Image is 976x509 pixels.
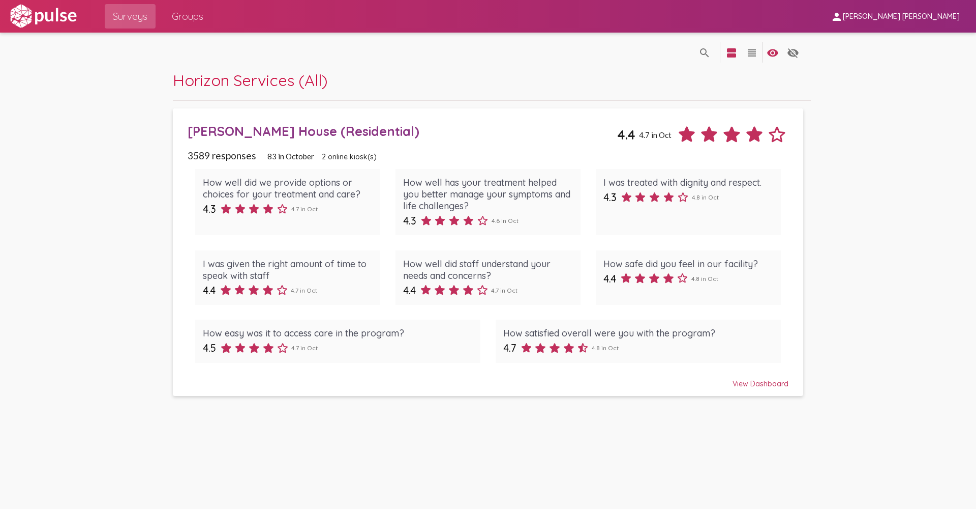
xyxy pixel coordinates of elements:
span: 4.3 [603,191,617,204]
button: language [694,42,715,63]
span: [PERSON_NAME] [PERSON_NAME] [843,12,960,21]
div: How well did we provide options or choices for your treatment and care? [203,177,373,200]
mat-icon: language [746,47,758,59]
span: 4.7 in Oct [639,130,672,139]
span: 4.6 in Oct [492,217,518,224]
span: 4.3 [403,214,416,227]
div: How easy was it to access care in the program? [203,327,473,339]
span: 4.5 [203,342,216,354]
span: 4.4 [403,284,416,297]
img: white-logo.svg [8,4,78,29]
div: I was given the right amount of time to speak with staff [203,258,373,281]
mat-icon: language [725,47,738,59]
div: View Dashboard [188,370,788,388]
span: 4.4 [617,127,635,143]
span: 4.3 [203,203,216,215]
mat-icon: language [698,47,711,59]
mat-icon: language [787,47,799,59]
span: Groups [172,7,203,25]
button: [PERSON_NAME] [PERSON_NAME] [822,7,968,25]
mat-icon: language [767,47,779,59]
div: How well has your treatment helped you better manage your symptoms and life challenges? [403,177,573,212]
button: language [742,42,762,63]
div: How safe did you feel in our facility? [603,258,774,270]
span: 4.8 in Oct [692,193,719,201]
span: 4.7 in Oct [291,205,318,213]
span: 3589 responses [188,150,256,161]
span: 4.4 [203,284,216,297]
div: How satisfied overall were you with the program? [503,327,774,339]
mat-icon: person [831,11,843,23]
span: 83 in October [267,152,314,161]
span: 4.4 [603,272,616,285]
div: [PERSON_NAME] House (Residential) [188,123,617,139]
span: 4.7 in Oct [491,287,517,294]
span: 4.7 in Oct [291,287,317,294]
a: Groups [164,4,211,29]
div: I was treated with dignity and respect. [603,177,774,188]
span: 4.8 in Oct [691,275,718,282]
span: Surveys [113,7,147,25]
button: language [762,42,783,63]
span: 4.8 in Oct [592,344,619,352]
span: 2 online kiosk(s) [322,152,377,161]
a: [PERSON_NAME] House (Residential)4.44.7 in Oct3589 responses83 in October2 online kiosk(s)How wel... [173,108,804,397]
button: language [721,42,742,63]
span: Horizon Services (All) [173,70,328,90]
button: language [783,42,803,63]
div: How well did staff understand your needs and concerns? [403,258,573,281]
a: Surveys [105,4,156,29]
span: 4.7 [503,342,516,354]
span: 4.7 in Oct [291,344,318,352]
